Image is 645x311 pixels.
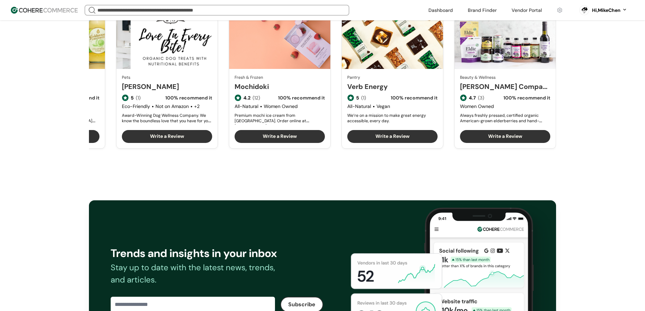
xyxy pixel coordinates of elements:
a: [PERSON_NAME] Company [460,81,550,92]
button: Write a Review [235,130,325,143]
svg: 0 percent [579,5,589,15]
button: Write a Review [122,130,212,143]
button: Write a Review [347,130,438,143]
div: Trends and insights in your inbox [111,245,285,261]
button: Write a Review [460,130,550,143]
img: Cohere Logo [11,7,78,14]
a: Goldenroot Gingerbeer [9,81,99,92]
div: Hi, MikeChen [592,7,621,14]
button: Hi,MikeChen [592,7,627,14]
a: [PERSON_NAME] [122,81,212,92]
a: Mochidoki [235,81,325,92]
a: Verb Energy [347,81,438,92]
div: Stay up to date with the latest news, trends, and articles. [111,261,285,286]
